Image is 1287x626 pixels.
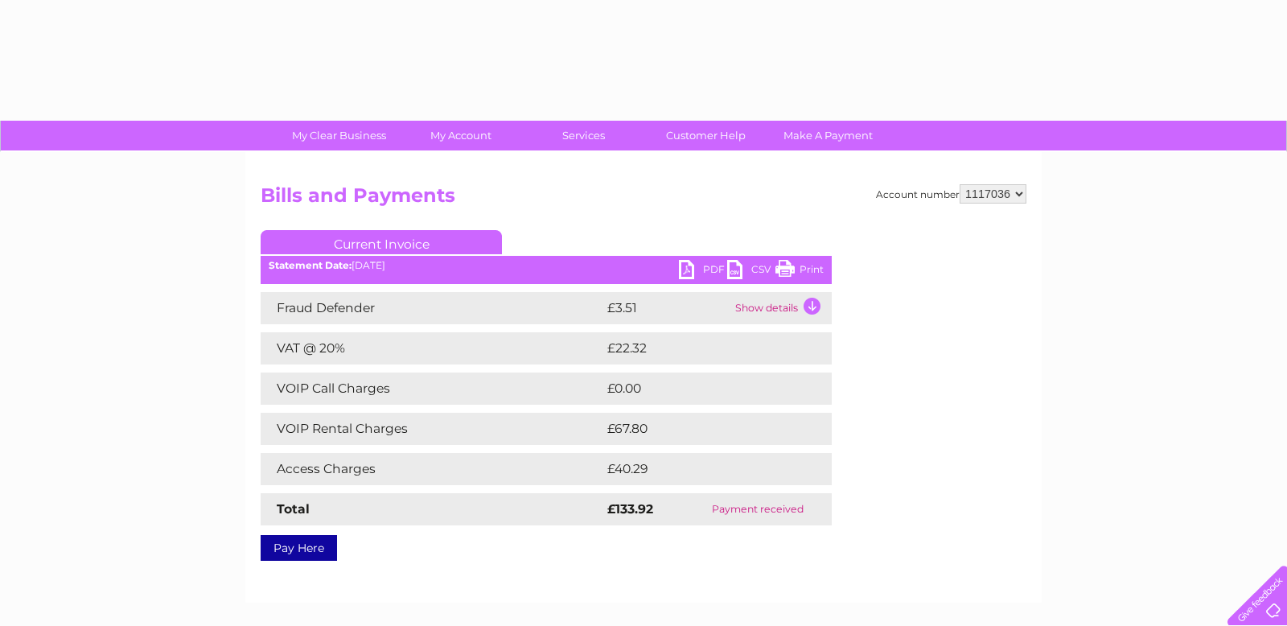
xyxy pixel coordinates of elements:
td: VAT @ 20% [261,332,603,364]
td: £3.51 [603,292,731,324]
a: Customer Help [639,121,772,150]
td: Fraud Defender [261,292,603,324]
a: Current Invoice [261,230,502,254]
div: [DATE] [261,260,832,271]
a: My Account [395,121,528,150]
a: CSV [727,260,775,283]
b: Statement Date: [269,259,352,271]
a: My Clear Business [273,121,405,150]
td: £22.32 [603,332,799,364]
a: Services [517,121,650,150]
a: Make A Payment [762,121,894,150]
a: PDF [679,260,727,283]
a: Pay Here [261,535,337,561]
td: Access Charges [261,453,603,485]
a: Print [775,260,824,283]
h2: Bills and Payments [261,184,1026,215]
td: Payment received [684,493,832,525]
td: £0.00 [603,373,795,405]
td: VOIP Call Charges [261,373,603,405]
td: VOIP Rental Charges [261,413,603,445]
strong: Total [277,501,310,517]
div: Account number [876,184,1026,204]
strong: £133.92 [607,501,653,517]
td: £67.80 [603,413,799,445]
td: £40.29 [603,453,800,485]
td: Show details [731,292,832,324]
